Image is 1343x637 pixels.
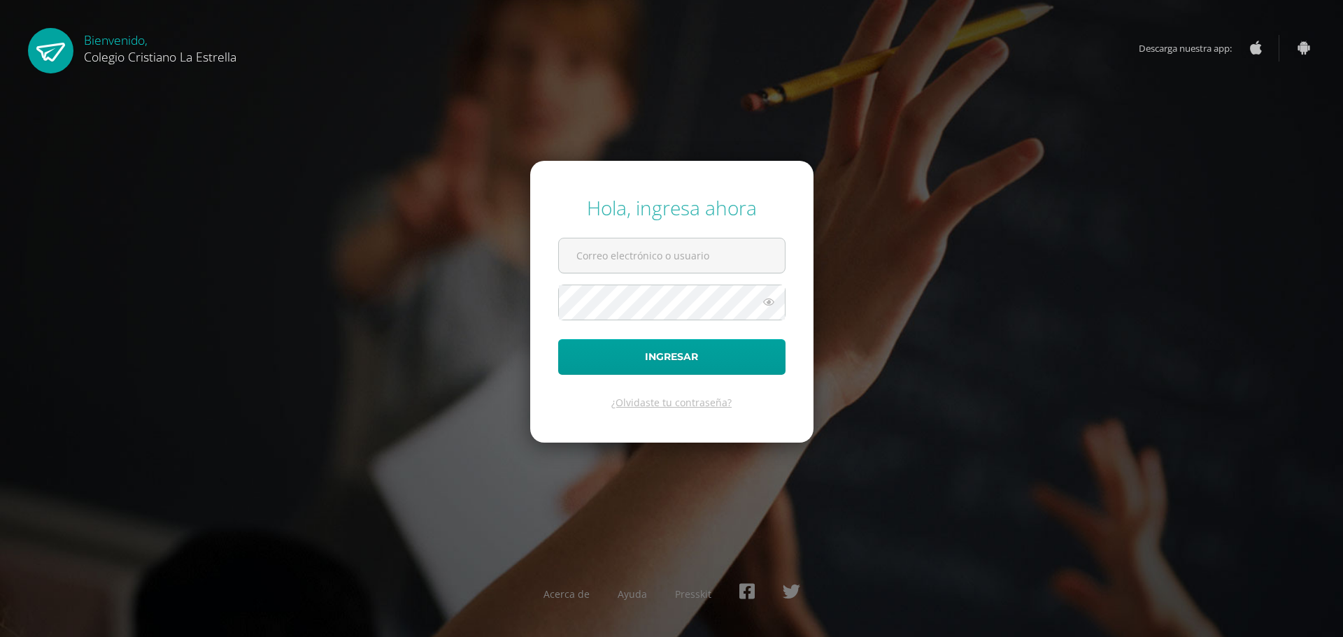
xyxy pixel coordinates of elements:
span: Colegio Cristiano La Estrella [84,48,236,65]
a: Acerca de [543,587,590,601]
input: Correo electrónico o usuario [559,238,785,273]
a: Presskit [675,587,711,601]
div: Bienvenido, [84,28,236,65]
span: Descarga nuestra app: [1139,35,1246,62]
a: Ayuda [618,587,647,601]
button: Ingresar [558,339,786,375]
div: Hola, ingresa ahora [558,194,786,221]
a: ¿Olvidaste tu contraseña? [611,396,732,409]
